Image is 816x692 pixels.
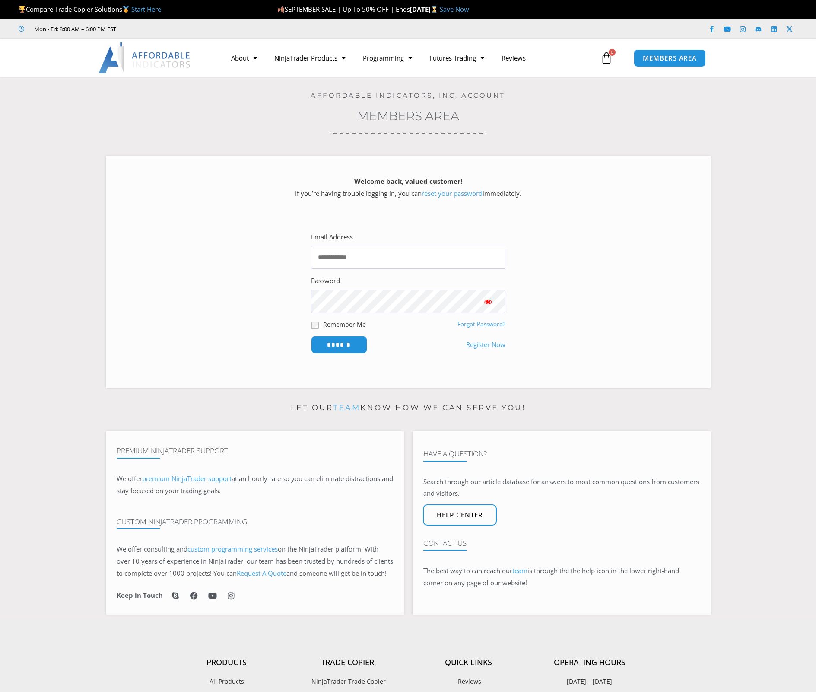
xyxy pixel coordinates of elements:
span: at an hourly rate so you can eliminate distractions and stay focused on your trading goals. [117,474,393,495]
a: Reviews [493,48,534,68]
label: Password [311,275,340,287]
a: custom programming services [187,545,278,553]
span: We offer consulting and [117,545,278,553]
a: premium NinjaTrader support [142,474,232,483]
a: Help center [423,504,497,526]
label: Email Address [311,231,353,243]
a: 0 [587,45,625,70]
span: Help center [437,512,483,518]
p: The best way to can reach our is through the the help icon in the lower right-hand corner on any ... [423,565,700,589]
a: reset your password [422,189,483,198]
img: LogoAI | Affordable Indicators – NinjaTrader [98,42,191,73]
img: 🥇 [123,6,129,13]
h4: Products [166,658,287,667]
span: Mon - Fri: 8:00 AM – 6:00 PM EST [32,24,116,34]
h4: Quick Links [408,658,529,667]
strong: Welcome back, valued customer! [354,177,462,185]
span: SEPTEMBER SALE | Up To 50% OFF | Ends [277,5,410,13]
img: 🏆 [19,6,25,13]
a: All Products [166,676,287,687]
p: If you’re having trouble logging in, you can immediately. [121,175,695,200]
span: Compare Trade Copier Solutions [19,5,161,13]
span: on the NinjaTrader platform. With over 10 years of experience in NinjaTrader, our team has been t... [117,545,393,577]
span: NinjaTrader Trade Copier [309,676,386,687]
a: Request A Quote [237,569,286,577]
label: Remember Me [323,320,366,329]
h4: Premium NinjaTrader Support [117,446,393,455]
a: Register Now [466,339,505,351]
a: Programming [354,48,421,68]
a: About [222,48,266,68]
h4: Have A Question? [423,450,700,458]
span: All Products [210,676,244,687]
a: Save Now [440,5,469,13]
img: 🍂 [278,6,284,13]
a: Affordable Indicators, Inc. Account [311,91,505,99]
span: We offer [117,474,142,483]
a: Forgot Password? [457,320,505,328]
a: Start Here [131,5,161,13]
img: ⌛ [431,6,438,13]
span: 0 [609,49,616,56]
a: Futures Trading [421,48,493,68]
nav: Menu [222,48,598,68]
a: NinjaTrader Trade Copier [287,676,408,687]
a: team [333,403,360,412]
span: Reviews [456,676,481,687]
p: Search through our article database for answers to most common questions from customers and visit... [423,476,700,500]
button: Show password [471,290,505,313]
h4: Trade Copier [287,658,408,667]
p: [DATE] – [DATE] [529,676,650,687]
strong: [DATE] [410,5,440,13]
a: Members Area [357,108,459,123]
h4: Contact Us [423,539,700,548]
h4: Custom NinjaTrader Programming [117,517,393,526]
h6: Keep in Touch [117,591,163,600]
iframe: Customer reviews powered by Trustpilot [128,25,258,33]
span: MEMBERS AREA [643,55,697,61]
a: team [512,566,527,575]
a: MEMBERS AREA [634,49,706,67]
a: Reviews [408,676,529,687]
h4: Operating Hours [529,658,650,667]
a: NinjaTrader Products [266,48,354,68]
p: Let our know how we can serve you! [106,401,711,415]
